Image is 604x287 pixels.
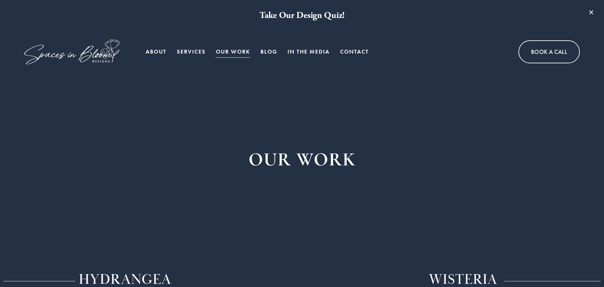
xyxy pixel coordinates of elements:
[177,45,206,58] a: Services
[288,45,330,58] a: In the Media
[79,273,171,287] h2: HYDRANGEA
[24,39,120,64] img: Spaces in Bloom Designs
[216,45,250,58] a: Our Work
[260,45,277,58] a: Blog
[518,40,580,63] a: Book A Call
[340,45,369,58] a: Contact
[146,45,166,58] a: About
[113,146,491,173] h1: OUR WORK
